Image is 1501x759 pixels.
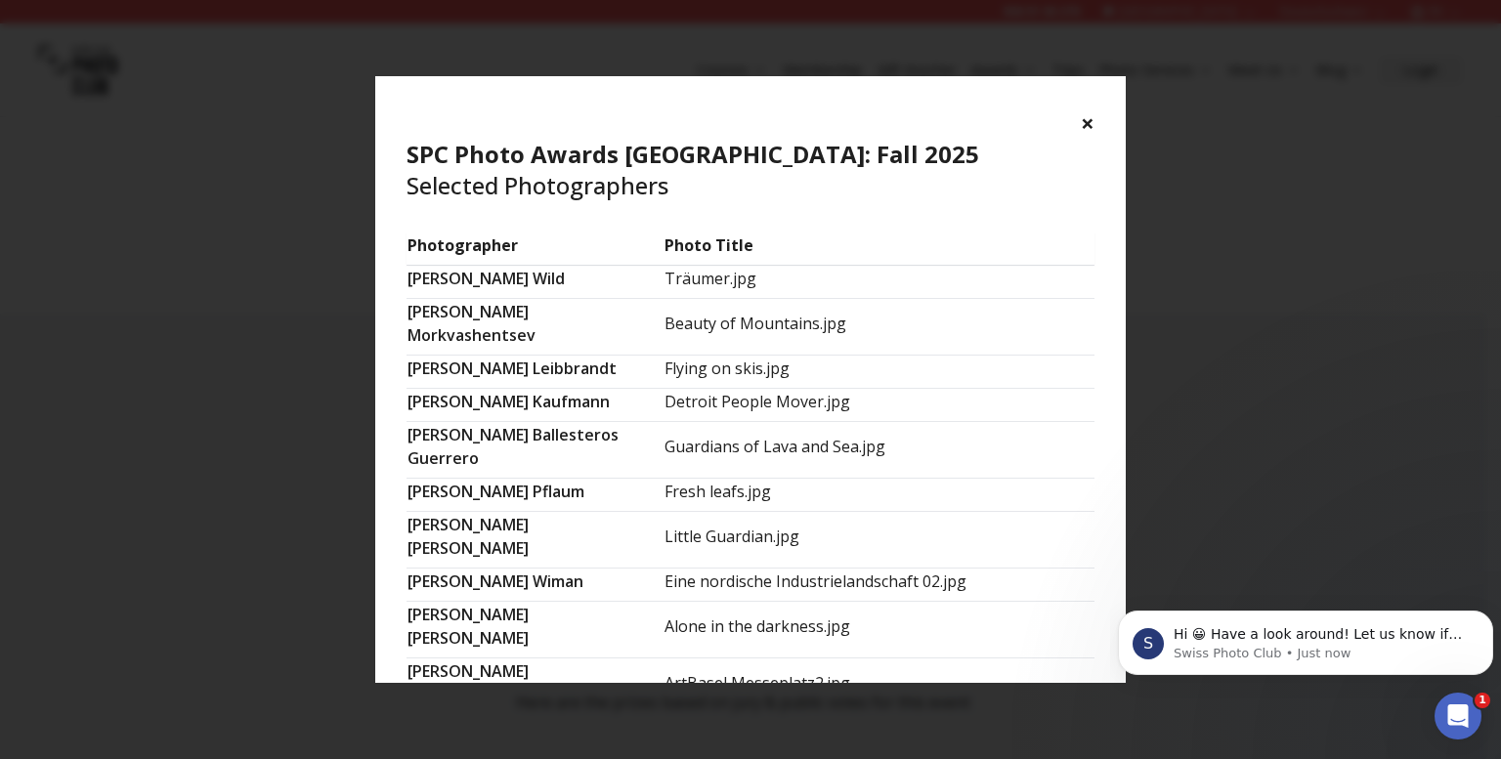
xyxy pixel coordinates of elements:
td: [PERSON_NAME] Ballesteros Guerrero [407,421,664,478]
button: × [1081,107,1094,139]
td: Eine nordische Industrielandschaft 02.jpg [664,568,1094,601]
td: Flying on skis.jpg [664,355,1094,388]
td: [PERSON_NAME] Wiman [407,568,664,601]
td: [PERSON_NAME] Wild [407,265,664,298]
td: [PERSON_NAME] Pflaum [407,478,664,511]
td: [PERSON_NAME] [PERSON_NAME] [407,657,664,714]
td: Photo Title [664,232,1094,266]
iframe: Intercom notifications message [1110,569,1501,706]
td: Guardians of Lava and Sea.jpg [664,421,1094,478]
td: [PERSON_NAME] Leibbrandt [407,355,664,388]
td: ArtBasel Messeplatz2.jpg [664,657,1094,714]
td: Träumer.jpg [664,265,1094,298]
td: [PERSON_NAME] [PERSON_NAME] [407,601,664,657]
h4: Selected Photographers [407,139,1094,201]
td: Fresh leafs.jpg [664,478,1094,511]
span: 1 [1475,693,1490,708]
td: Beauty of Mountains.jpg [664,298,1094,355]
b: SPC Photo Awards [GEOGRAPHIC_DATA]: Fall 2025 [407,138,979,170]
td: Little Guardian.jpg [664,511,1094,568]
td: [PERSON_NAME] Morkvashentsev [407,298,664,355]
td: Detroit People Mover.jpg [664,388,1094,421]
td: Alone in the darkness.jpg [664,601,1094,657]
iframe: Intercom live chat [1435,693,1481,739]
td: [PERSON_NAME] Kaufmann [407,388,664,421]
td: Photographer [407,232,664,266]
td: [PERSON_NAME] [PERSON_NAME] [407,511,664,568]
